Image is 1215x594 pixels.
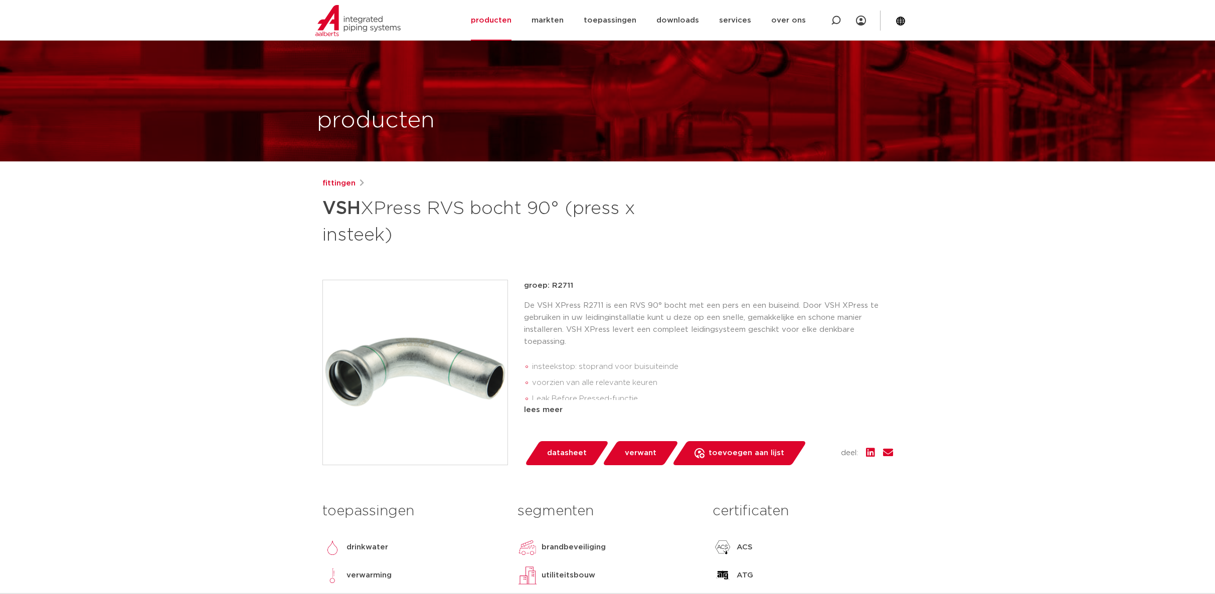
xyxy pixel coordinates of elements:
[602,441,679,465] a: verwant
[317,105,435,137] h1: producten
[737,569,753,581] p: ATG
[542,541,606,553] p: brandbeveiliging
[524,404,893,416] div: lees meer
[713,501,893,521] h3: certificaten
[524,300,893,348] p: De VSH XPress R2711 is een RVS 90° bocht met een pers en een buiseind. Door VSH XPress te gebruik...
[517,501,698,521] h3: segmenten
[346,569,392,581] p: verwarming
[346,541,388,553] p: drinkwater
[547,445,587,461] span: datasheet
[532,359,893,375] li: insteekstop: stoprand voor buisuiteinde
[841,447,858,459] span: deel:
[517,565,538,585] img: utiliteitsbouw
[322,501,502,521] h3: toepassingen
[322,537,342,557] img: drinkwater
[524,280,893,292] p: groep: R2711
[322,177,356,189] a: fittingen
[532,375,893,391] li: voorzien van alle relevante keuren
[532,391,893,407] li: Leak Before Pressed-functie
[737,541,753,553] p: ACS
[517,537,538,557] img: brandbeveiliging
[323,280,507,465] img: Product Image for VSH XPress RVS bocht 90° (press x insteek)
[713,537,733,557] img: ACS
[322,200,361,218] strong: VSH
[625,445,656,461] span: verwant
[542,569,595,581] p: utiliteitsbouw
[524,441,609,465] a: datasheet
[322,565,342,585] img: verwarming
[322,193,699,248] h1: XPress RVS bocht 90° (press x insteek)
[709,445,784,461] span: toevoegen aan lijst
[713,565,733,585] img: ATG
